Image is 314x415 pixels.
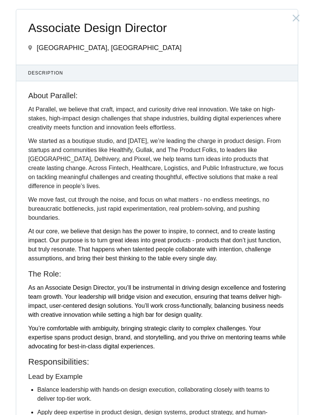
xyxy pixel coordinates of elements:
[28,325,286,350] span: You’re comfortable with ambiguity, bringing strategic clarity to complex challenges. Your experti...
[28,228,281,261] span: At our core, we believe that design has the power to inspire, to connect, and to create lasting i...
[28,106,281,131] span: At Parallel, we believe that craft, impact, and curiosity drive real innovation. We take on high-...
[28,196,269,221] span: We move fast, cut through the noise, and focus on what matters - no endless meetings, no bureaucr...
[28,21,286,35] span: Associate Design Director
[28,372,83,380] span: Lead by Example
[28,357,89,366] span: Responsibilities:
[37,44,181,52] span: [GEOGRAPHIC_DATA], [GEOGRAPHIC_DATA]
[28,284,286,318] span: As an Associate Design Director, you’ll be instrumental in driving design excellence and fosterin...
[28,70,286,76] span: Description
[37,386,269,402] span: Balance leadership with hands-on design execution, collaborating closely with teams to deliver to...
[28,270,61,278] span: The Role:
[28,138,284,189] span: We started as a boutique studio, and [DATE], we’re leading the charge in product design. From sta...
[28,91,78,100] span: About Parallel:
